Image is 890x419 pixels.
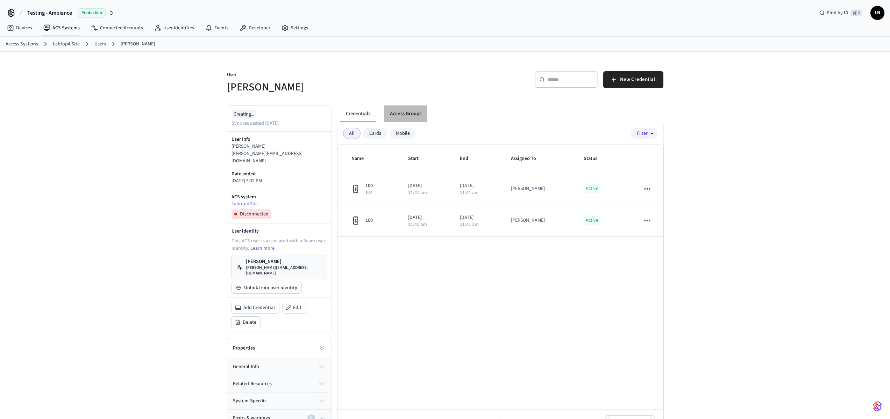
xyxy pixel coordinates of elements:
p: [PERSON_NAME][EMAIL_ADDRESS][DOMAIN_NAME] [246,265,323,276]
span: Disconnected [240,211,269,218]
a: Events [200,22,234,34]
p: 11:41 am [408,190,427,195]
div: [PERSON_NAME] [511,185,545,192]
button: Filter [631,128,658,139]
p: [DATE] 5:32 PM [232,177,327,185]
button: Unlink from user identity [232,282,301,293]
p: 11:41 am [460,190,479,195]
p: [DATE] [408,214,443,221]
span: 100 [365,182,373,190]
a: [PERSON_NAME] [121,41,155,48]
img: SeamLogoGradient.69752ec5.svg [873,401,882,412]
a: Labtop4 Site [232,200,327,208]
span: ⌘ K [850,9,862,16]
p: Date added [232,170,327,177]
span: End [460,153,477,164]
button: Delete [232,317,261,328]
button: Access Groups [384,105,427,122]
div: Creating... [232,110,256,118]
span: Add Credential [243,304,275,311]
p: Active [584,184,600,193]
button: LN [870,6,884,20]
div: Find by ID⌘ K [814,7,868,19]
a: ACS Systems [38,22,85,34]
p: ACS system [232,193,327,200]
button: general-info [227,358,332,375]
p: This ACS user is associated with a Seam user identity. [232,237,327,252]
p: [PERSON_NAME] [246,258,323,265]
button: Add Credential [232,302,279,313]
a: Devices [1,22,38,34]
span: Start [408,153,428,164]
p: [PERSON_NAME][EMAIL_ADDRESS][DOMAIN_NAME] [232,150,327,165]
h2: Properties [233,345,255,352]
a: [PERSON_NAME][PERSON_NAME][EMAIL_ADDRESS][DOMAIN_NAME] [232,255,327,279]
a: Connected Accounts [85,22,149,34]
span: Edit [293,304,301,311]
p: [DATE] [460,182,494,190]
div: Cards [363,128,387,139]
p: User identity [232,228,327,235]
p: 11:41 am [460,222,479,227]
a: Developer [234,22,276,34]
p: Sync requested [DATE] [232,120,279,127]
a: Users [94,41,106,48]
a: Access Systems [6,41,38,48]
span: Delete [243,319,256,326]
div: [PERSON_NAME] [511,217,545,224]
button: system-specific [227,392,332,409]
p: 11:41 am [408,222,427,227]
span: Testing - Ambiance [27,9,72,17]
p: [DATE] [408,182,443,190]
div: Mobile [390,128,416,139]
button: New Credential [603,71,663,88]
h5: [PERSON_NAME] [227,80,441,94]
span: Find by ID [827,9,848,16]
p: User Info [232,136,327,143]
p: Active [584,216,600,225]
a: Labtop4 Site [53,41,80,48]
button: Edit [283,302,306,313]
a: Learn more [250,245,275,252]
p: [DATE] [460,214,494,221]
span: Name [351,153,373,164]
p: [PERSON_NAME] [232,143,327,150]
div: All [343,128,361,139]
table: sticky table [337,145,663,237]
span: system-specific [233,397,266,405]
a: User Identities [149,22,200,34]
span: Status [584,153,606,164]
span: New Credential [620,75,655,84]
span: general-info [233,363,259,370]
span: LN [871,7,884,19]
span: Production [78,8,106,17]
span: related-resources [233,380,272,388]
span: 100 [365,217,373,224]
button: Credentials [340,105,376,122]
p: User [227,71,441,80]
span: 100 [365,190,373,195]
a: Settings [276,22,314,34]
button: related-resources [227,375,332,392]
span: Assigned To [511,153,545,164]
